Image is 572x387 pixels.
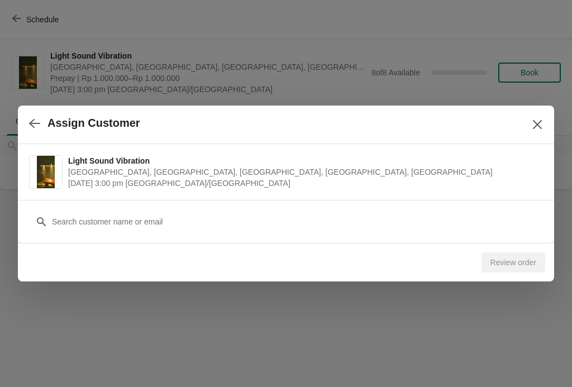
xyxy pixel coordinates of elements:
input: Search customer name or email [51,212,543,232]
span: [DATE] 3:00 pm [GEOGRAPHIC_DATA]/[GEOGRAPHIC_DATA] [68,178,537,189]
img: Light Sound Vibration | Potato Head Suites & Studios, Jalan Petitenget, Seminyak, Badung Regency,... [37,156,55,188]
h2: Assign Customer [47,117,140,130]
button: Close [527,114,547,135]
span: Light Sound Vibration [68,155,537,166]
span: [GEOGRAPHIC_DATA], [GEOGRAPHIC_DATA], [GEOGRAPHIC_DATA], [GEOGRAPHIC_DATA], [GEOGRAPHIC_DATA] [68,166,537,178]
